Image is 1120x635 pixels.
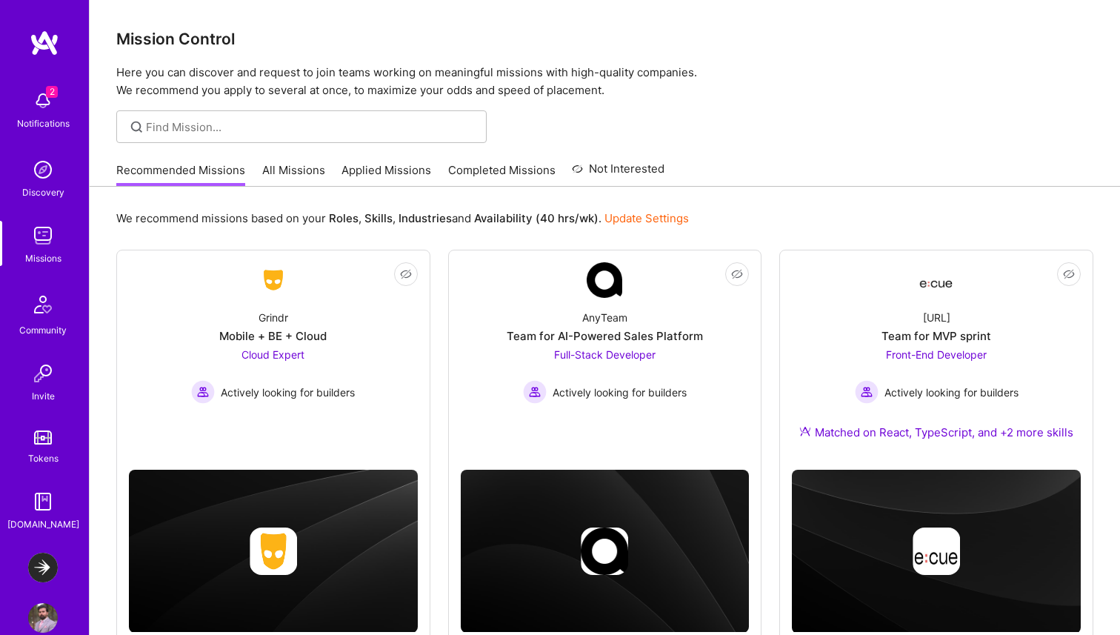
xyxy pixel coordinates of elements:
div: Grindr [259,310,288,325]
b: Roles [329,211,359,225]
span: Actively looking for builders [553,385,687,400]
div: Team for AI-Powered Sales Platform [507,328,703,344]
a: Company LogoGrindrMobile + BE + CloudCloud Expert Actively looking for buildersActively looking f... [129,262,418,442]
img: cover [792,470,1081,633]
div: Missions [25,250,61,266]
i: icon SearchGrey [128,119,145,136]
img: Company Logo [587,262,622,298]
p: Here you can discover and request to join teams working on meaningful missions with high-quality ... [116,64,1093,99]
img: Actively looking for builders [855,380,879,404]
a: Recommended Missions [116,162,245,187]
h3: Mission Control [116,30,1093,48]
div: Community [19,322,67,338]
i: icon EyeClosed [400,268,412,280]
img: teamwork [28,221,58,250]
img: Ateam Purple Icon [799,425,811,437]
div: Tokens [28,451,59,466]
img: Community [25,287,61,322]
input: Find Mission... [146,119,476,135]
a: Update Settings [604,211,689,225]
a: User Avatar [24,603,61,633]
img: Company logo [913,528,960,575]
img: User Avatar [28,603,58,633]
img: Company logo [250,528,297,575]
img: bell [28,86,58,116]
a: Completed Missions [448,162,556,187]
span: Cloud Expert [241,348,304,361]
img: Invite [28,359,58,388]
div: [URL] [923,310,950,325]
div: AnyTeam [582,310,627,325]
img: Actively looking for builders [191,380,215,404]
img: guide book [28,487,58,516]
a: Not Interested [572,160,664,187]
div: Discovery [22,184,64,200]
img: Company logo [581,528,628,575]
img: tokens [34,430,52,445]
span: Full-Stack Developer [554,348,656,361]
img: LaunchDarkly: Experimentation Delivery Team [28,553,58,582]
a: All Missions [262,162,325,187]
div: Matched on React, TypeScript, and +2 more skills [799,425,1073,440]
img: discovery [28,155,58,184]
img: logo [30,30,59,56]
img: Actively looking for builders [523,380,547,404]
i: icon EyeClosed [731,268,743,280]
span: Actively looking for builders [884,385,1019,400]
img: Company Logo [919,267,954,293]
i: icon EyeClosed [1063,268,1075,280]
a: Company Logo[URL]Team for MVP sprintFront-End Developer Actively looking for buildersActively loo... [792,262,1081,458]
p: We recommend missions based on your , , and . [116,210,689,226]
b: Skills [364,211,393,225]
img: cover [461,470,750,633]
a: Applied Missions [341,162,431,187]
img: cover [129,470,418,633]
b: Industries [399,211,452,225]
span: 2 [46,86,58,98]
span: Front-End Developer [886,348,987,361]
a: LaunchDarkly: Experimentation Delivery Team [24,553,61,582]
div: [DOMAIN_NAME] [7,516,79,532]
div: Mobile + BE + Cloud [219,328,327,344]
div: Notifications [17,116,70,131]
img: Company Logo [256,267,291,293]
a: Company LogoAnyTeamTeam for AI-Powered Sales PlatformFull-Stack Developer Actively looking for bu... [461,262,750,442]
div: Invite [32,388,55,404]
b: Availability (40 hrs/wk) [474,211,599,225]
div: Team for MVP sprint [881,328,991,344]
span: Actively looking for builders [221,385,355,400]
